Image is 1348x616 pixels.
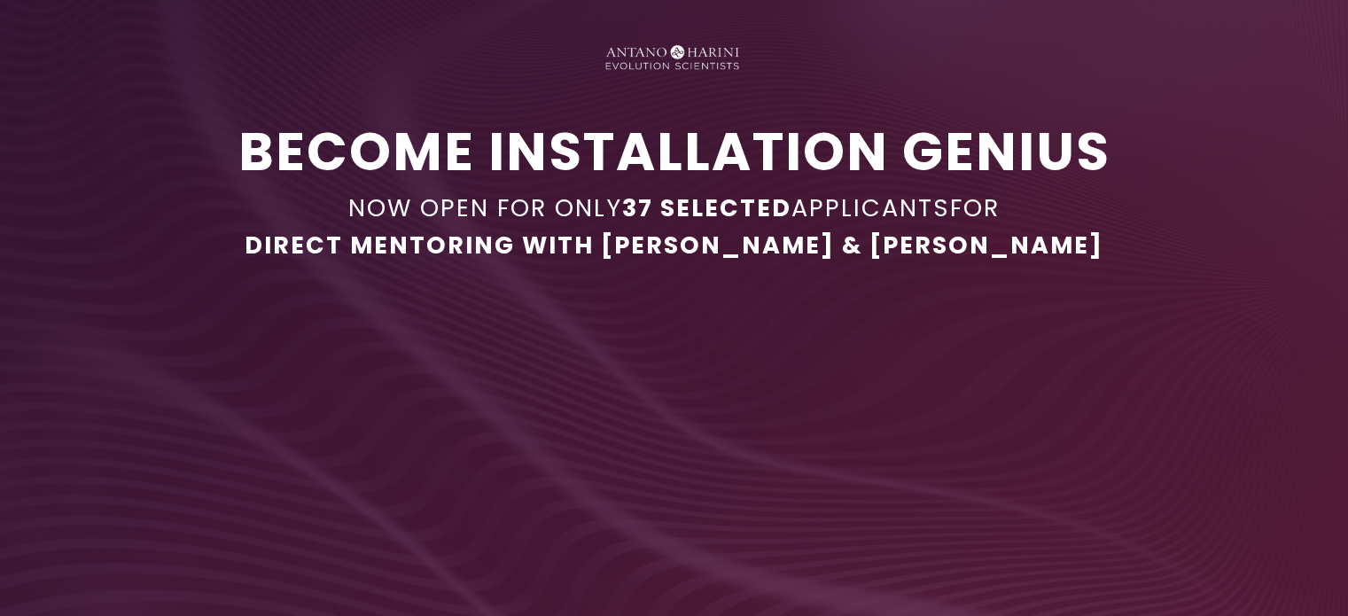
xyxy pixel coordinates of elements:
span: for [950,191,1000,224]
strong: Become Installation Genius [238,114,1110,189]
strong: Direct Mentoring with [PERSON_NAME] & [PERSON_NAME] [245,229,1103,261]
span: Now Open for Only Applicants [348,191,950,224]
img: A&H_Ev png [586,36,763,81]
strong: 37 Selected [622,191,791,224]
